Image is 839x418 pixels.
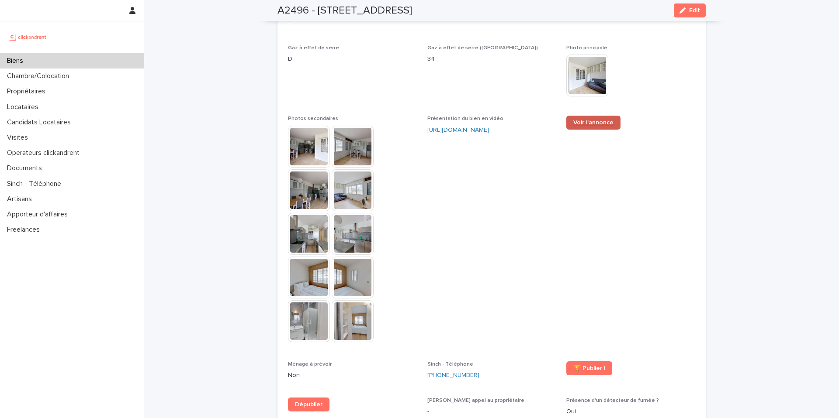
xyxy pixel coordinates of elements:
p: Artisans [3,195,39,203]
a: [PHONE_NUMBER] [427,371,479,380]
span: Sinch - Téléphone [427,362,473,367]
p: - [288,18,417,27]
span: Photos secondaires [288,116,338,121]
p: Apporteur d'affaires [3,210,75,219]
a: Voir l'annonce [566,116,621,130]
span: [PERSON_NAME] appel au propriétaire [427,398,524,403]
p: Locataires [3,103,45,111]
p: Freelances [3,226,47,234]
p: Sinch - Téléphone [3,180,68,188]
p: Chambre/Colocation [3,72,76,80]
span: Voir l'annonce [573,120,614,126]
a: Dépublier [288,397,329,411]
h2: A2496 - [STREET_ADDRESS] [277,4,412,17]
span: Edit [689,7,700,14]
p: D [288,55,417,64]
span: Présence d'un détecteur de fumée ? [566,398,659,403]
a: [URL][DOMAIN_NAME] [427,127,489,133]
p: Propriétaires [3,87,52,96]
span: 🏆 Publier ! [573,365,605,371]
ringoverc2c-84e06f14122c: Call with Ringover [427,372,479,378]
p: Candidats Locataires [3,118,78,127]
span: Ménage à prévoir [288,362,332,367]
p: Operateurs clickandrent [3,149,87,157]
p: Non [288,371,417,380]
span: Dépublier [295,401,322,408]
span: Gaz à effet de serre [288,45,339,51]
span: Gaz à effet de serre ([GEOGRAPHIC_DATA]) [427,45,538,51]
span: Présentation du bien en vidéo [427,116,503,121]
p: Visites [3,134,35,142]
p: Biens [3,57,30,65]
span: Photo principale [566,45,607,51]
p: Oui [566,407,695,416]
p: 34 [427,55,556,64]
p: - [427,407,556,416]
p: Documents [3,164,49,172]
ringoverc2c-number-84e06f14122c: [PHONE_NUMBER] [427,372,479,378]
img: UCB0brd3T0yccxBKYDjQ [7,28,49,46]
button: Edit [674,3,706,17]
a: 🏆 Publier ! [566,361,612,375]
